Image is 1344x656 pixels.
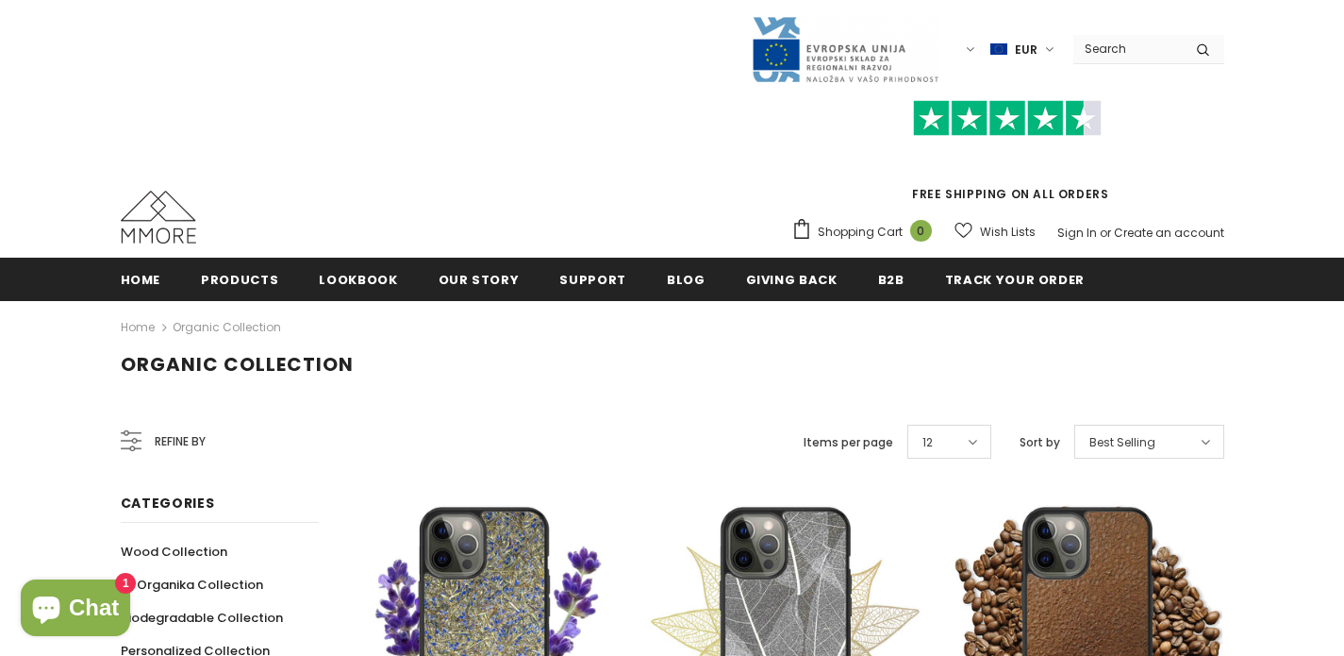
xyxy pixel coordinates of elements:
[751,41,939,57] a: Javni Razpis
[121,535,227,568] a: Wood Collection
[439,258,520,300] a: Our Story
[945,258,1085,300] a: Track your order
[121,191,196,244] img: MMORE Cases
[746,271,838,289] span: Giving back
[121,494,215,513] span: Categories
[1015,41,1037,59] span: EUR
[559,258,626,300] a: support
[791,109,1224,202] span: FREE SHIPPING ON ALL ORDERS
[818,223,903,242] span: Shopping Cart
[878,258,904,300] a: B2B
[173,319,281,335] a: Organic Collection
[945,271,1085,289] span: Track your order
[804,433,893,452] label: Items per page
[121,351,354,378] span: Organic Collection
[667,271,705,289] span: Blog
[922,433,933,452] span: 12
[1073,35,1182,62] input: Search Site
[121,543,227,561] span: Wood Collection
[439,271,520,289] span: Our Story
[121,316,155,339] a: Home
[1020,433,1060,452] label: Sort by
[121,601,283,634] a: Biodegradable Collection
[751,15,939,84] img: Javni Razpis
[878,271,904,289] span: B2B
[201,258,278,300] a: Products
[954,215,1036,248] a: Wish Lists
[1057,225,1097,241] a: Sign In
[1114,225,1224,241] a: Create an account
[667,258,705,300] a: Blog
[1089,433,1155,452] span: Best Selling
[319,271,397,289] span: Lookbook
[559,271,626,289] span: support
[137,576,263,594] span: Organika Collection
[201,271,278,289] span: Products
[913,100,1102,137] img: Trust Pilot Stars
[15,580,136,641] inbox-online-store-chat: Shopify online store chat
[791,136,1224,185] iframe: Customer reviews powered by Trustpilot
[121,568,263,601] a: Organika Collection
[910,220,932,242] span: 0
[319,258,397,300] a: Lookbook
[121,609,283,627] span: Biodegradable Collection
[791,218,941,246] a: Shopping Cart 0
[155,431,206,452] span: Refine by
[980,223,1036,242] span: Wish Lists
[1100,225,1111,241] span: or
[121,258,161,300] a: Home
[746,258,838,300] a: Giving back
[121,271,161,289] span: Home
